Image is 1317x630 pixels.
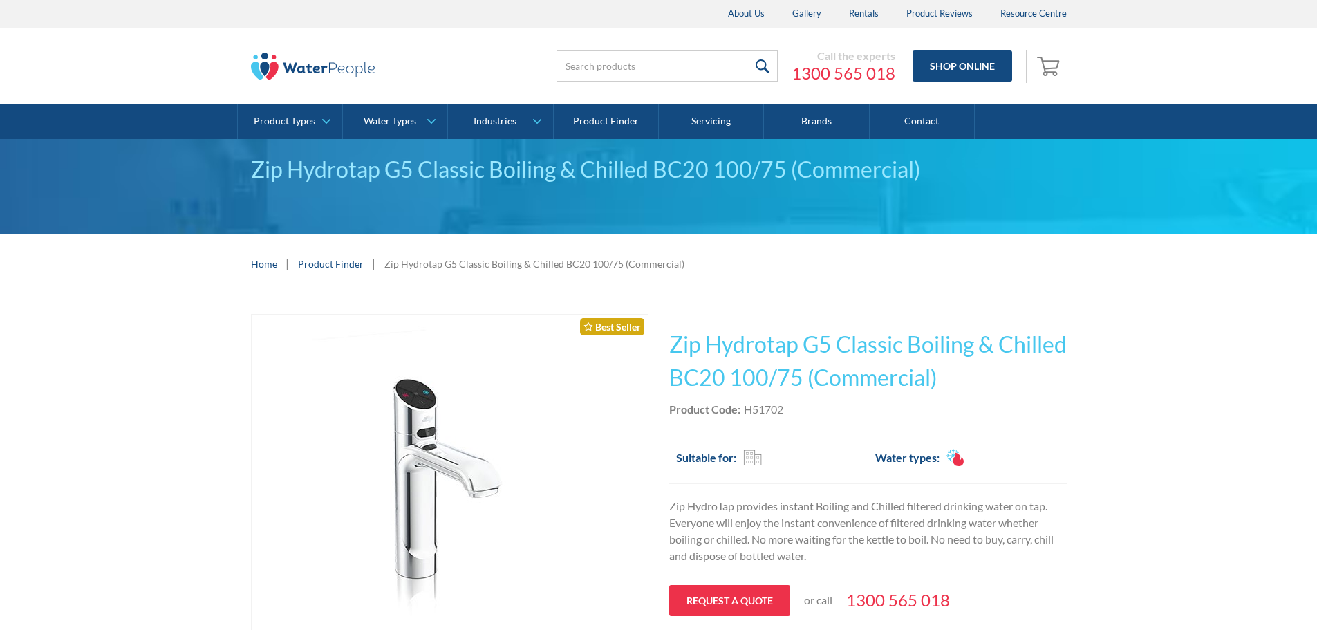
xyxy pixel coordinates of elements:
input: Search products [557,50,778,82]
div: | [371,255,377,272]
div: | [284,255,291,272]
div: H51702 [744,401,783,418]
p: or call [804,592,832,609]
a: Contact [870,104,975,139]
div: Call the experts [792,49,895,63]
img: The Water People [251,53,375,80]
h2: Water types: [875,450,940,466]
strong: Product Code: [669,402,740,416]
div: Product Types [254,115,315,127]
a: Home [251,257,277,271]
a: Water Types [343,104,447,139]
div: Water Types [364,115,416,127]
div: Zip Hydrotap G5 Classic Boiling & Chilled BC20 100/75 (Commercial) [251,153,1067,186]
h1: Zip Hydrotap G5 Classic Boiling & Chilled BC20 100/75 (Commercial) [669,328,1067,394]
a: Shop Online [913,50,1012,82]
a: Servicing [659,104,764,139]
div: Best Seller [580,318,644,335]
p: Zip HydroTap provides instant Boiling and Chilled filtered drinking water on tap. Everyone will e... [669,498,1067,564]
a: Product Finder [554,104,659,139]
a: Brands [764,104,869,139]
div: Zip Hydrotap G5 Classic Boiling & Chilled BC20 100/75 (Commercial) [384,257,684,271]
div: Industries [474,115,516,127]
a: Request a quote [669,585,790,616]
h2: Suitable for: [676,450,736,466]
a: 1300 565 018 [792,63,895,84]
a: Product Types [238,104,342,139]
a: Open cart [1034,50,1067,83]
img: shopping cart [1037,55,1063,77]
a: 1300 565 018 [846,588,950,613]
a: Product Finder [298,257,364,271]
a: Industries [448,104,552,139]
